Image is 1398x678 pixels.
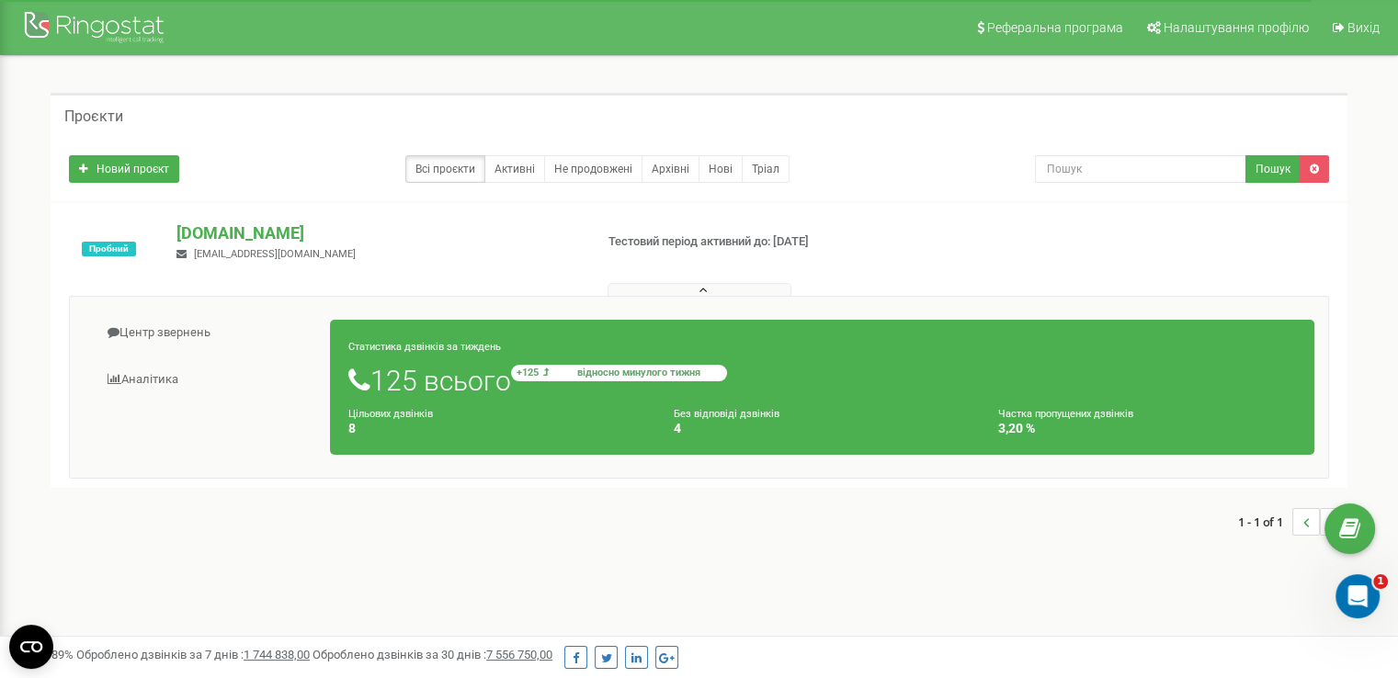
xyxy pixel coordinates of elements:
h5: Проєкти [64,108,123,125]
h4: 4 [674,422,972,435]
input: Пошук [1035,155,1246,183]
nav: ... [1238,490,1347,554]
span: Вихід [1347,20,1380,35]
iframe: Intercom live chat [1335,574,1380,618]
span: [EMAIL_ADDRESS][DOMAIN_NAME] [194,248,356,260]
span: 1 [1373,574,1388,589]
small: Статистика дзвінків за тиждень [348,341,501,353]
button: Пошук [1245,155,1301,183]
span: 1 - 1 of 1 [1238,508,1292,536]
button: Open CMP widget [9,625,53,669]
span: Оброблено дзвінків за 7 днів : [76,648,310,661]
p: [DOMAIN_NAME] [176,221,578,245]
a: Новий проєкт [69,155,179,183]
span: відносно минулого тижня [556,367,722,378]
a: Не продовжені [544,155,642,183]
h4: 3,20 % [998,422,1296,435]
u: 7 556 750,00 [486,648,552,661]
a: Центр звернень [84,311,331,356]
a: Тріал [742,155,790,183]
small: Без відповіді дзвінків [674,408,779,420]
a: Всі проєкти [405,155,485,183]
small: +125 [511,365,727,381]
span: Налаштування профілю [1164,20,1309,35]
h4: 8 [348,422,646,435]
span: Оброблено дзвінків за 30 днів : [313,648,552,661]
span: Пробний [82,242,136,256]
u: 1 744 838,00 [244,648,310,661]
small: Частка пропущених дзвінків [998,408,1133,420]
small: Цільових дзвінків [348,408,433,420]
p: Тестовий період активний до: [DATE] [608,233,903,251]
span: Реферальна програма [987,20,1123,35]
a: Аналiтика [84,357,331,402]
a: Нові [699,155,743,183]
h1: 125 всього [348,365,1296,396]
a: Активні [484,155,545,183]
a: Архівні [642,155,699,183]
